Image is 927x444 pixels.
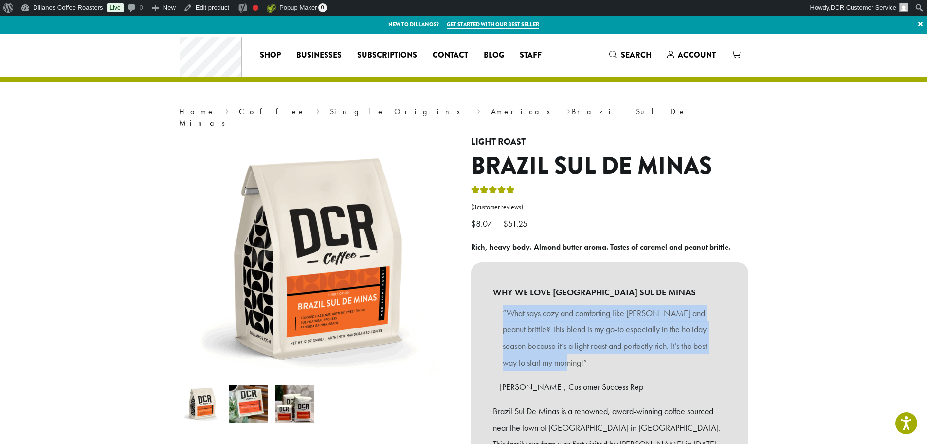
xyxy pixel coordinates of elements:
[253,5,258,11] div: Needs improvement
[316,102,320,117] span: ›
[330,106,467,116] a: Single Origins
[484,49,504,61] span: Blog
[471,137,748,148] h4: Light Roast
[471,184,515,199] div: Rated 5.00 out of 5
[252,47,289,63] a: Shop
[491,106,557,116] a: Americas
[447,20,539,29] a: Get started with our best seller
[496,218,501,229] span: –
[275,385,314,423] img: Brazil Sul De Minas - Image 3
[225,102,229,117] span: ›
[179,106,215,116] a: Home
[239,106,306,116] a: Coffee
[503,218,530,229] bdi: 51.25
[473,203,477,211] span: 3
[914,16,927,33] a: ×
[179,106,748,129] nav: Breadcrumb
[433,49,468,61] span: Contact
[471,218,476,229] span: $
[601,47,659,63] a: Search
[493,379,727,395] p: – [PERSON_NAME], Customer Success Rep
[477,102,480,117] span: ›
[678,49,716,60] span: Account
[512,47,549,63] a: Staff
[471,152,748,180] h1: Brazil Sul De Minas
[318,3,327,12] span: 0
[357,49,417,61] span: Subscriptions
[503,218,508,229] span: $
[183,385,221,423] img: Brazil Sul De Minas
[520,49,542,61] span: Staff
[567,102,570,117] span: ›
[493,284,727,301] b: WHY WE LOVE [GEOGRAPHIC_DATA] SUL DE MINAS
[296,49,342,61] span: Businesses
[229,385,268,423] img: Brazil Sul De Minas - Image 2
[107,3,124,12] a: Live
[831,4,896,11] span: DCR Customer Service
[260,49,281,61] span: Shop
[503,305,717,371] p: “What says cozy and comforting like [PERSON_NAME] and peanut brittle? This blend is my go-to espe...
[621,49,652,60] span: Search
[471,202,748,212] a: (3customer reviews)
[471,218,494,229] bdi: 8.07
[471,242,730,252] b: Rich, heavy body. Almond butter aroma. Tastes of caramel and peanut brittle.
